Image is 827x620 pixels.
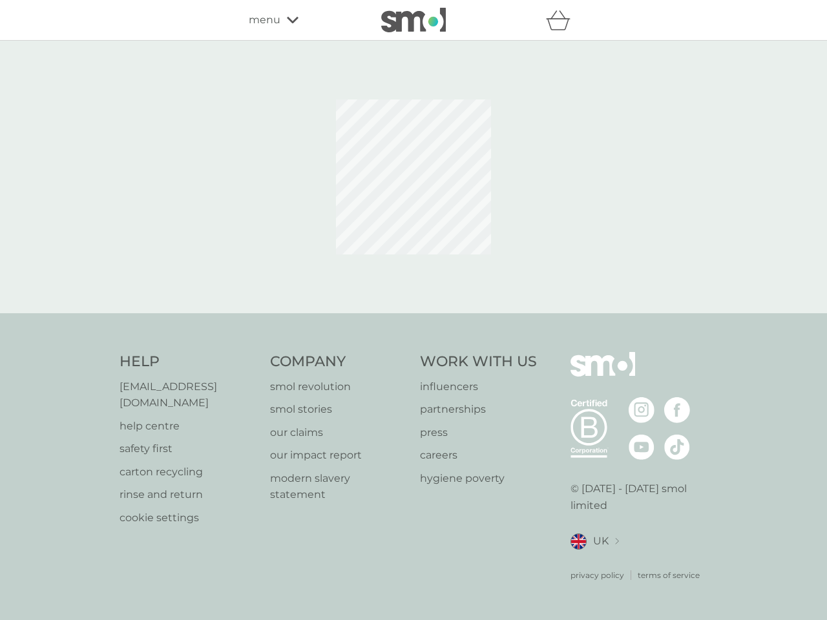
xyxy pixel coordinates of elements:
span: UK [593,533,609,550]
a: our impact report [270,447,408,464]
h4: Help [120,352,257,372]
a: our claims [270,424,408,441]
a: safety first [120,440,257,457]
a: help centre [120,418,257,435]
a: privacy policy [571,569,624,581]
h4: Work With Us [420,352,537,372]
a: influencers [420,378,537,395]
a: smol stories [270,401,408,418]
img: UK flag [571,533,587,550]
img: visit the smol Instagram page [629,397,654,423]
a: press [420,424,537,441]
a: rinse and return [120,486,257,503]
img: visit the smol Youtube page [629,434,654,460]
a: terms of service [638,569,700,581]
a: hygiene poverty [420,470,537,487]
a: smol revolution [270,378,408,395]
a: carton recycling [120,464,257,480]
a: cookie settings [120,510,257,526]
a: partnerships [420,401,537,418]
h4: Company [270,352,408,372]
img: select a new location [615,538,619,545]
a: careers [420,447,537,464]
a: [EMAIL_ADDRESS][DOMAIN_NAME] [120,378,257,411]
div: basket [546,7,578,33]
p: © [DATE] - [DATE] smol limited [571,480,708,513]
img: smol [381,8,446,32]
img: visit the smol Tiktok page [664,434,690,460]
span: menu [249,12,280,28]
img: smol [571,352,635,396]
img: visit the smol Facebook page [664,397,690,423]
a: modern slavery statement [270,470,408,503]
